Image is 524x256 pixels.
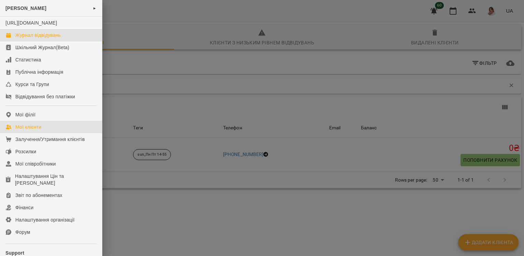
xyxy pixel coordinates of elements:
div: Шкільний Журнал(Beta) [15,44,69,51]
div: Розсилки [15,148,36,155]
span: [PERSON_NAME] [5,5,46,11]
div: Мої філії [15,111,35,118]
div: Публічна інформація [15,69,63,75]
div: Мої співробітники [15,160,56,167]
div: Форум [15,229,30,236]
div: Статистика [15,56,41,63]
div: Налаштування Цін та [PERSON_NAME] [15,173,97,186]
span: ► [93,5,97,11]
div: Звіт по абонементах [15,192,62,199]
div: Залучення/Утримання клієнтів [15,136,85,143]
a: [URL][DOMAIN_NAME] [5,20,57,26]
div: Курси та Групи [15,81,49,88]
div: Журнал відвідувань [15,32,61,39]
div: Відвідування без платіжки [15,93,75,100]
div: Фінанси [15,204,33,211]
div: Налаштування організації [15,216,75,223]
div: Мої клієнти [15,124,41,130]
